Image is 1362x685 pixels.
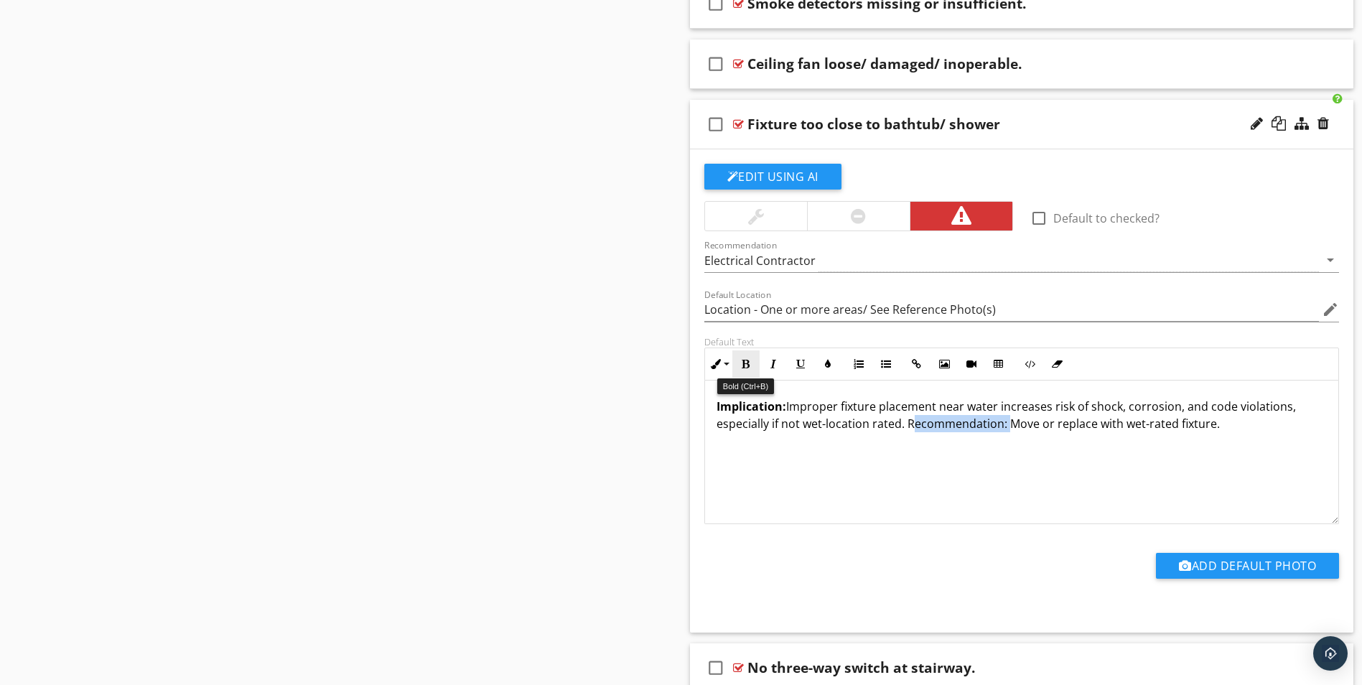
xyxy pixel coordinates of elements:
[704,254,816,267] div: Electrical Contractor
[1053,211,1160,225] label: Default to checked?
[1313,636,1348,671] div: Open Intercom Messenger
[705,350,732,378] button: Inline Style
[747,116,1000,133] div: Fixture too close to bathtub/ shower
[704,336,1340,348] div: Default Text
[717,399,786,414] strong: Implication:
[1156,553,1339,579] button: Add Default Photo
[747,55,1022,73] div: Ceiling fan loose/ damaged/ inoperable.
[1016,350,1043,378] button: Code View
[717,378,774,394] div: Bold (Ctrl+B)
[704,298,1320,322] input: Default Location
[704,651,727,685] i: check_box_outline_blank
[1322,301,1339,318] i: edit
[704,107,727,141] i: check_box_outline_blank
[704,47,727,81] i: check_box_outline_blank
[747,659,975,676] div: No three-way switch at stairway.
[1322,251,1339,269] i: arrow_drop_down
[717,398,1328,432] p: Improper fixture placement near water increases risk of shock, corrosion, and code violations, es...
[704,164,841,190] button: Edit Using AI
